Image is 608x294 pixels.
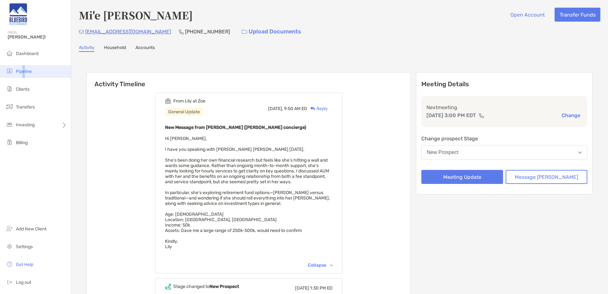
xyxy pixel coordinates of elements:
[6,49,13,57] img: dashboard icon
[165,125,306,130] b: New Message from [PERSON_NAME] ([PERSON_NAME] concierge)
[6,242,13,250] img: settings icon
[8,34,67,40] span: [PERSON_NAME]!
[104,45,126,52] a: Household
[16,122,35,128] span: Investing
[79,45,94,52] a: Activity
[6,103,13,110] img: transfers icon
[310,107,315,111] img: Reply icon
[16,69,32,74] span: Pipeline
[16,104,35,110] span: Transfers
[330,264,333,266] img: Chevron icon
[479,113,484,118] img: communication type
[427,150,459,155] div: New Prospect
[421,145,587,160] button: New Prospect
[185,28,230,36] p: [PHONE_NUMBER]
[426,111,476,119] p: [DATE] 3:00 PM EDT
[6,85,13,93] img: clients icon
[238,25,305,38] a: Upload Documents
[165,108,203,116] div: General Update
[135,45,155,52] a: Accounts
[210,284,239,289] b: New Prospect
[6,121,13,128] img: investing icon
[6,278,13,286] img: logout icon
[578,151,582,154] img: Open dropdown arrow
[6,67,13,75] img: pipeline icon
[242,30,247,34] img: button icon
[79,30,84,34] img: Email Icon
[16,51,38,56] span: Dashboard
[8,3,29,25] img: Zoe Logo
[310,285,333,291] span: 1:30 PM ED
[79,8,193,22] h4: Mi'e [PERSON_NAME]
[505,8,549,22] button: Open Account
[16,140,28,145] span: Billing
[426,103,582,111] p: Next meeting
[16,87,30,92] span: Clients
[16,244,33,249] span: Settings
[421,135,587,143] p: Change prospect Stage
[6,260,13,268] img: get-help icon
[308,262,333,268] div: Collapse
[179,29,184,34] img: Phone Icon
[506,170,587,184] button: Message [PERSON_NAME]
[560,112,582,119] button: Change
[165,98,171,104] img: Event icon
[295,285,309,291] span: [DATE]
[87,73,411,88] h6: Activity Timeline
[6,138,13,146] img: billing icon
[421,80,587,88] p: Meeting Details
[85,28,171,36] p: [EMAIL_ADDRESS][DOMAIN_NAME]
[268,106,283,111] span: [DATE],
[165,283,171,290] img: Event icon
[16,226,46,232] span: Add New Client
[165,136,330,249] span: Hi [PERSON_NAME], I have you speaking with [PERSON_NAME] [PERSON_NAME] [DATE]. She’s been doing h...
[307,105,328,112] div: Reply
[173,98,205,104] div: From Lily at Zoe
[6,225,13,232] img: add_new_client icon
[284,106,307,111] span: 9:50 AM ED
[421,170,503,184] button: Meeting Update
[555,8,600,22] button: Transfer Funds
[173,284,239,289] div: Stage changed to
[16,280,31,285] span: Log out
[16,262,33,267] span: Get Help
